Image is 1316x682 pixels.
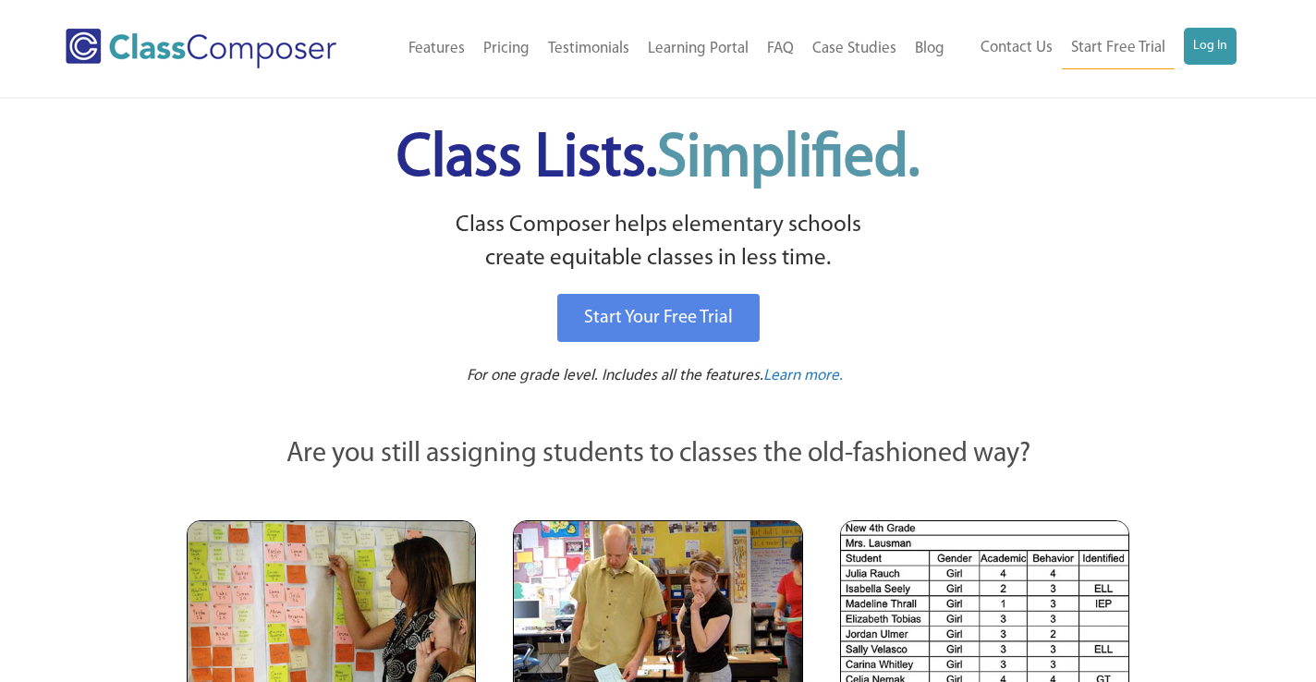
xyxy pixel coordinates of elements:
a: FAQ [758,29,803,69]
a: Learn more. [763,365,843,388]
a: Log In [1184,28,1237,65]
p: Are you still assigning students to classes the old-fashioned way? [187,434,1129,475]
p: Class Composer helps elementary schools create equitable classes in less time. [184,209,1132,276]
a: Testimonials [539,29,639,69]
span: For one grade level. Includes all the features. [467,368,763,384]
a: Start Free Trial [1062,28,1175,69]
span: Learn more. [763,368,843,384]
nav: Header Menu [376,29,955,69]
span: Class Lists. [396,129,920,189]
img: Class Composer [66,29,336,68]
a: Pricing [474,29,539,69]
a: Features [399,29,474,69]
span: Simplified. [657,129,920,189]
span: Start Your Free Trial [584,309,733,327]
a: Blog [906,29,954,69]
a: Start Your Free Trial [557,294,760,342]
a: Case Studies [803,29,906,69]
nav: Header Menu [954,28,1236,69]
a: Contact Us [971,28,1062,68]
a: Learning Portal [639,29,758,69]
